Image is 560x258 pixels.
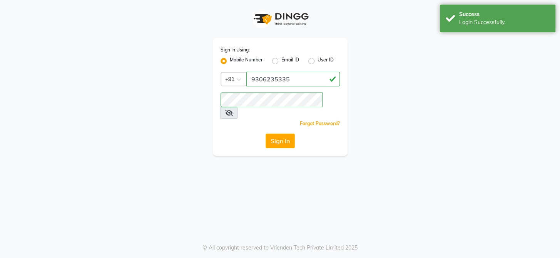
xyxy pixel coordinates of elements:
[230,56,263,66] label: Mobile Number
[459,10,550,18] div: Success
[459,18,550,26] div: Login Successfully.
[246,72,340,86] input: Username
[221,46,250,53] label: Sign In Using:
[281,56,299,66] label: Email ID
[318,56,334,66] label: User ID
[221,93,323,107] input: Username
[300,121,340,126] a: Forgot Password?
[249,8,311,30] img: logo1.svg
[266,134,295,148] button: Sign In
